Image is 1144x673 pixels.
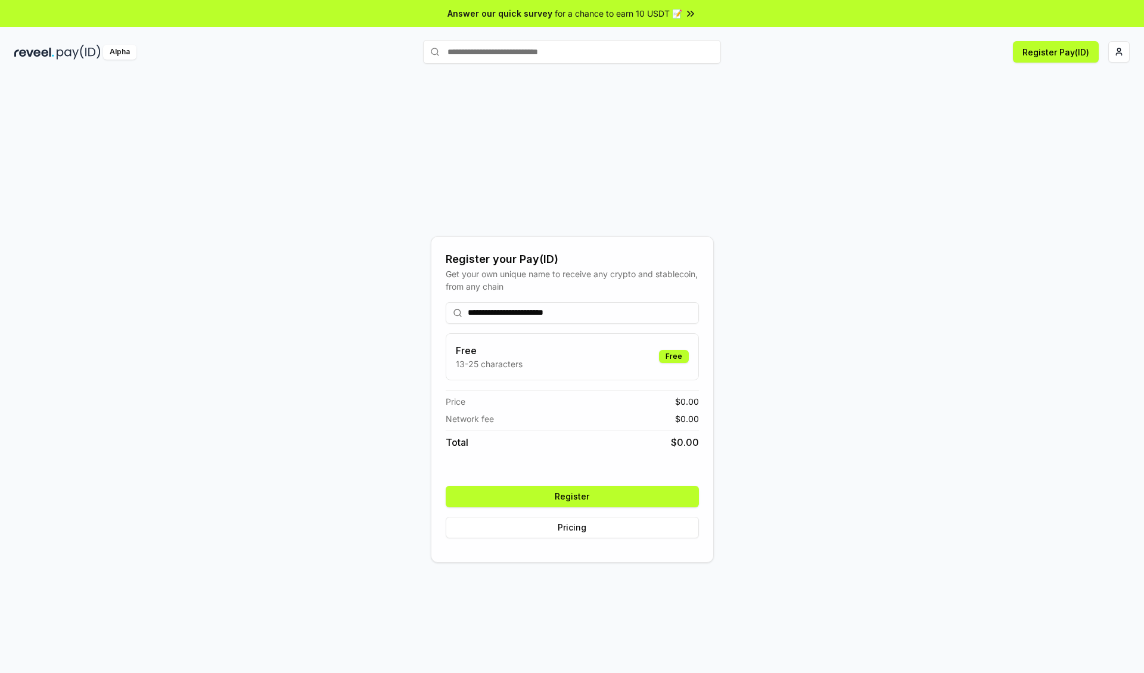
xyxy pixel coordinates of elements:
[446,486,699,507] button: Register
[446,435,468,449] span: Total
[675,413,699,425] span: $ 0.00
[671,435,699,449] span: $ 0.00
[57,45,101,60] img: pay_id
[446,395,465,408] span: Price
[446,413,494,425] span: Network fee
[555,7,682,20] span: for a chance to earn 10 USDT 📝
[14,45,54,60] img: reveel_dark
[659,350,689,363] div: Free
[456,343,523,358] h3: Free
[675,395,699,408] span: $ 0.00
[447,7,552,20] span: Answer our quick survey
[456,358,523,370] p: 13-25 characters
[103,45,136,60] div: Alpha
[446,268,699,293] div: Get your own unique name to receive any crypto and stablecoin, from any chain
[446,251,699,268] div: Register your Pay(ID)
[446,517,699,538] button: Pricing
[1013,41,1099,63] button: Register Pay(ID)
